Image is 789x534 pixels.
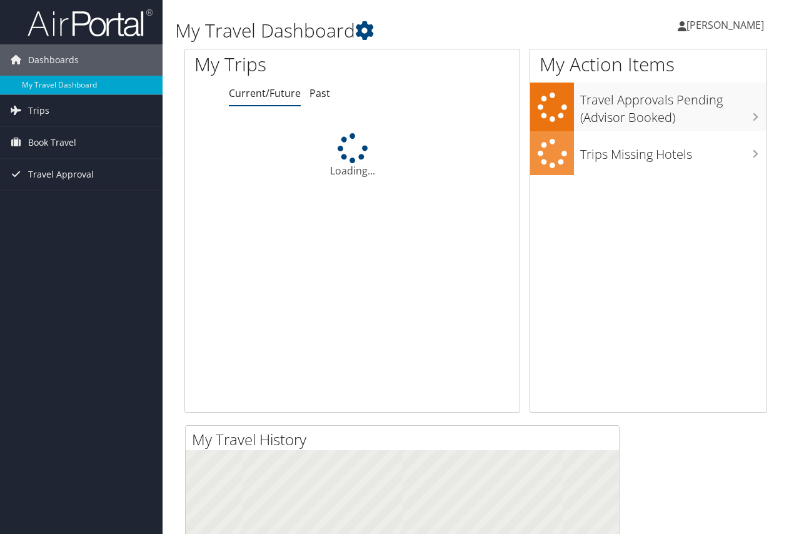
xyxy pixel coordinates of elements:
h1: My Travel Dashboard [175,18,576,44]
a: Travel Approvals Pending (Advisor Booked) [530,83,766,131]
h1: My Trips [194,51,371,78]
span: Travel Approval [28,159,94,190]
a: Trips Missing Hotels [530,131,766,176]
span: Trips [28,95,49,126]
a: [PERSON_NAME] [678,6,776,44]
h3: Travel Approvals Pending (Advisor Booked) [580,85,766,126]
h3: Trips Missing Hotels [580,139,766,163]
span: Book Travel [28,127,76,158]
a: Past [309,86,330,100]
div: Loading... [185,133,520,178]
h2: My Travel History [192,429,619,450]
h1: My Action Items [530,51,766,78]
span: Dashboards [28,44,79,76]
img: airportal-logo.png [28,8,153,38]
a: Current/Future [229,86,301,100]
span: [PERSON_NAME] [686,18,764,32]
